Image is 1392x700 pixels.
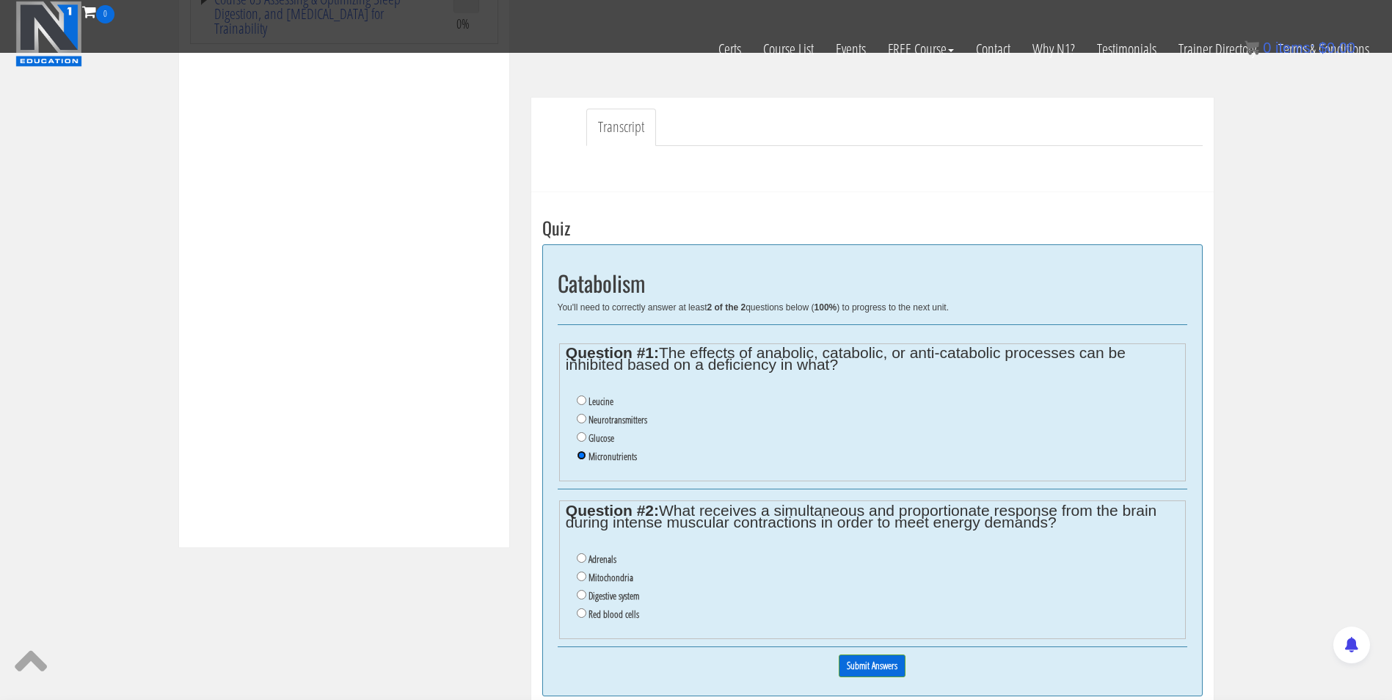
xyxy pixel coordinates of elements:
[558,302,1187,313] div: You'll need to correctly answer at least questions below ( ) to progress to the next unit.
[588,608,639,620] label: Red blood cells
[707,23,752,75] a: Certs
[588,590,639,602] label: Digestive system
[1245,40,1259,55] img: icon11.png
[96,5,114,23] span: 0
[815,302,837,313] b: 100%
[1275,40,1314,56] span: items:
[1267,23,1380,75] a: Terms & Conditions
[839,655,905,677] input: Submit Answers
[588,414,647,426] label: Neurotransmitters
[588,553,616,565] label: Adrenals
[1167,23,1267,75] a: Trainer Directory
[566,347,1178,371] legend: The effects of anabolic, catabolic, or anti-catabolic processes can be inhibited based on a defic...
[566,502,659,519] strong: Question #2:
[566,505,1178,528] legend: What receives a simultaneous and proportionate response from the brain during intense muscular co...
[1319,40,1327,56] span: $
[825,23,877,75] a: Events
[558,271,1187,295] h2: Catabolism
[965,23,1021,75] a: Contact
[586,109,656,146] a: Transcript
[588,451,637,462] label: Micronutrients
[877,23,965,75] a: FREE Course
[1086,23,1167,75] a: Testimonials
[1021,23,1086,75] a: Why N1?
[588,432,614,444] label: Glucose
[707,302,746,313] b: 2 of the 2
[752,23,825,75] a: Course List
[588,572,633,583] label: Mitochondria
[566,344,659,361] strong: Question #1:
[82,1,114,21] a: 0
[1245,40,1355,56] a: 0 items: $0.00
[588,395,613,407] label: Leucine
[15,1,82,67] img: n1-education
[542,218,1203,237] h3: Quiz
[1263,40,1271,56] span: 0
[1319,40,1355,56] bdi: 0.00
